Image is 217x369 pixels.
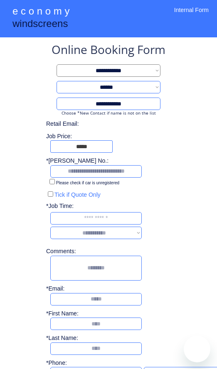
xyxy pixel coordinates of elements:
[12,17,68,33] div: windscreens
[57,110,160,116] div: Choose *New Contact if name is not on the list
[56,181,119,185] label: Please check if car is unregistered
[46,359,79,367] div: *Phone:
[46,120,179,128] div: Retail Email:
[52,42,165,60] div: Online Booking Form
[46,334,79,342] div: *Last Name:
[46,247,79,256] div: Comments:
[46,310,79,318] div: *First Name:
[12,4,69,20] div: e c o n o m y
[184,336,210,362] iframe: Button to launch messaging window
[174,6,209,25] div: Internal Form
[54,191,101,198] label: Tick if Quote Only
[46,132,179,141] div: Job Price:
[46,285,79,293] div: *Email:
[46,202,79,210] div: *Job Time:
[46,157,108,165] div: *[PERSON_NAME] No.:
